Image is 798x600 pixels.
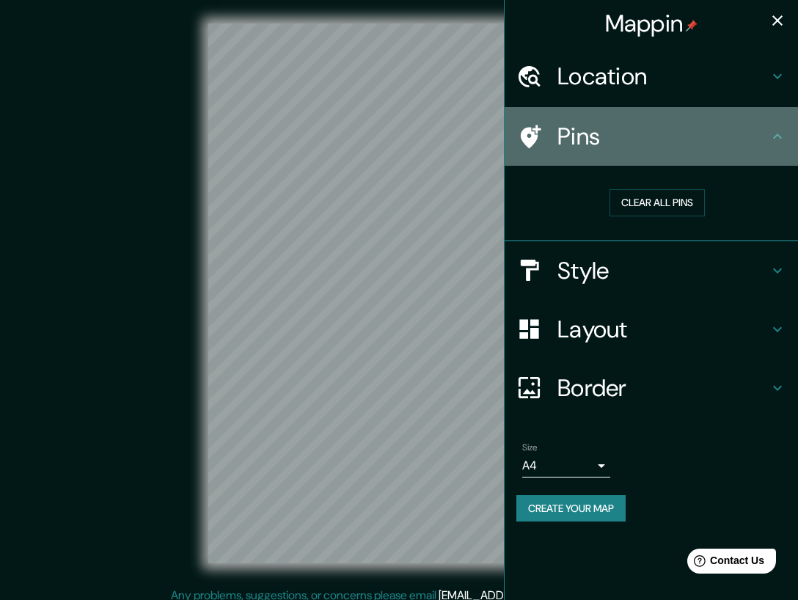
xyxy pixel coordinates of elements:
label: Size [522,441,538,453]
canvas: Map [208,23,590,563]
h4: Layout [557,315,769,344]
div: Pins [505,107,798,166]
h4: Border [557,373,769,403]
button: Clear all pins [610,189,705,216]
div: Style [505,241,798,300]
div: Layout [505,300,798,359]
div: Location [505,47,798,106]
div: A4 [522,454,610,478]
h4: Style [557,256,769,285]
h4: Pins [557,122,769,151]
img: pin-icon.png [686,20,698,32]
button: Create your map [516,495,626,522]
div: Border [505,359,798,417]
h4: Location [557,62,769,91]
iframe: Help widget launcher [667,543,782,584]
h4: Mappin [605,9,698,38]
